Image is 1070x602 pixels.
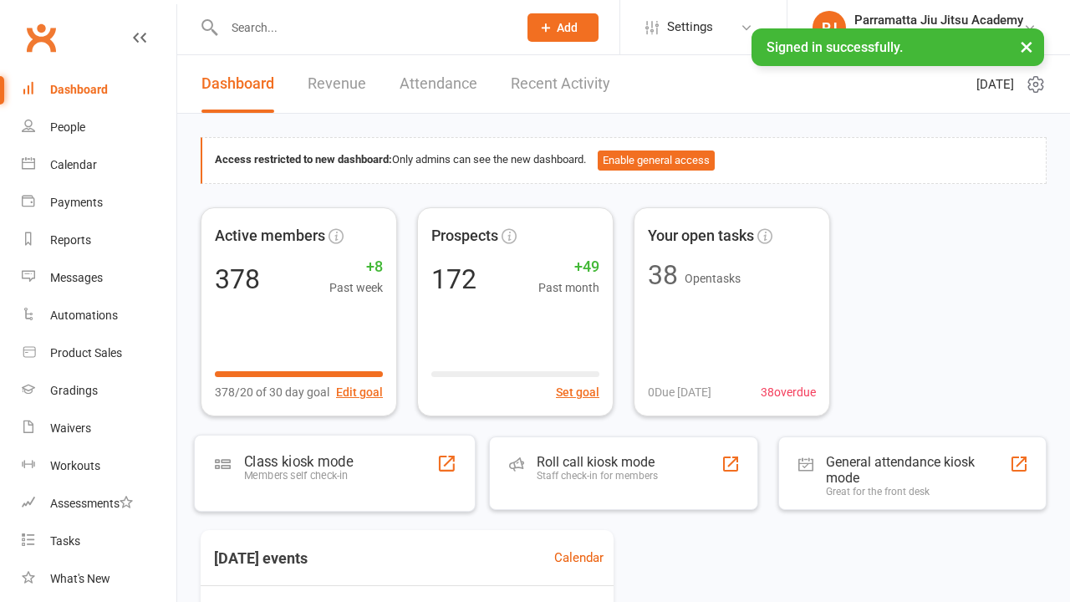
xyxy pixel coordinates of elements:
[538,278,599,297] span: Past month
[22,372,176,410] a: Gradings
[215,150,1033,171] div: Only admins can see the new dashboard.
[761,383,816,401] span: 38 overdue
[50,271,103,284] div: Messages
[22,259,176,297] a: Messages
[537,470,658,482] div: Staff check-in for members
[215,383,329,401] span: 378/20 of 30 day goal
[813,11,846,44] div: PJ
[556,383,599,401] button: Set goal
[22,485,176,523] a: Assessments
[648,383,711,401] span: 0 Due [DATE]
[431,266,476,293] div: 172
[537,454,658,470] div: Roll call kiosk mode
[244,452,353,469] div: Class kiosk mode
[50,83,108,96] div: Dashboard
[431,224,498,248] span: Prospects
[22,334,176,372] a: Product Sales
[557,21,578,34] span: Add
[329,278,383,297] span: Past week
[22,184,176,222] a: Payments
[854,28,1023,43] div: Parramatta Jiu Jitsu Academy
[22,523,176,560] a: Tasks
[329,255,383,279] span: +8
[22,222,176,259] a: Reports
[22,297,176,334] a: Automations
[648,262,678,288] div: 38
[50,233,91,247] div: Reports
[50,196,103,209] div: Payments
[511,55,610,113] a: Recent Activity
[22,146,176,184] a: Calendar
[244,469,353,482] div: Members self check-in
[400,55,477,113] a: Attendance
[219,16,506,39] input: Search...
[22,410,176,447] a: Waivers
[50,384,98,397] div: Gradings
[22,109,176,146] a: People
[336,383,383,401] button: Edit goal
[22,71,176,109] a: Dashboard
[22,447,176,485] a: Workouts
[538,255,599,279] span: +49
[976,74,1014,94] span: [DATE]
[826,486,1010,497] div: Great for the front desk
[215,266,260,293] div: 378
[767,39,903,55] span: Signed in successfully.
[554,548,604,568] a: Calendar
[50,459,100,472] div: Workouts
[308,55,366,113] a: Revenue
[50,497,133,510] div: Assessments
[685,272,741,285] span: Open tasks
[50,421,91,435] div: Waivers
[50,309,118,322] div: Automations
[20,17,62,59] a: Clubworx
[598,150,715,171] button: Enable general access
[648,224,754,248] span: Your open tasks
[215,153,392,166] strong: Access restricted to new dashboard:
[527,13,599,42] button: Add
[854,13,1023,28] div: Parramatta Jiu Jitsu Academy
[50,158,97,171] div: Calendar
[50,534,80,548] div: Tasks
[22,560,176,598] a: What's New
[201,55,274,113] a: Dashboard
[215,224,325,248] span: Active members
[826,454,1010,486] div: General attendance kiosk mode
[1011,28,1042,64] button: ×
[50,346,122,360] div: Product Sales
[667,8,713,46] span: Settings
[50,572,110,585] div: What's New
[201,543,321,574] h3: [DATE] events
[50,120,85,134] div: People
